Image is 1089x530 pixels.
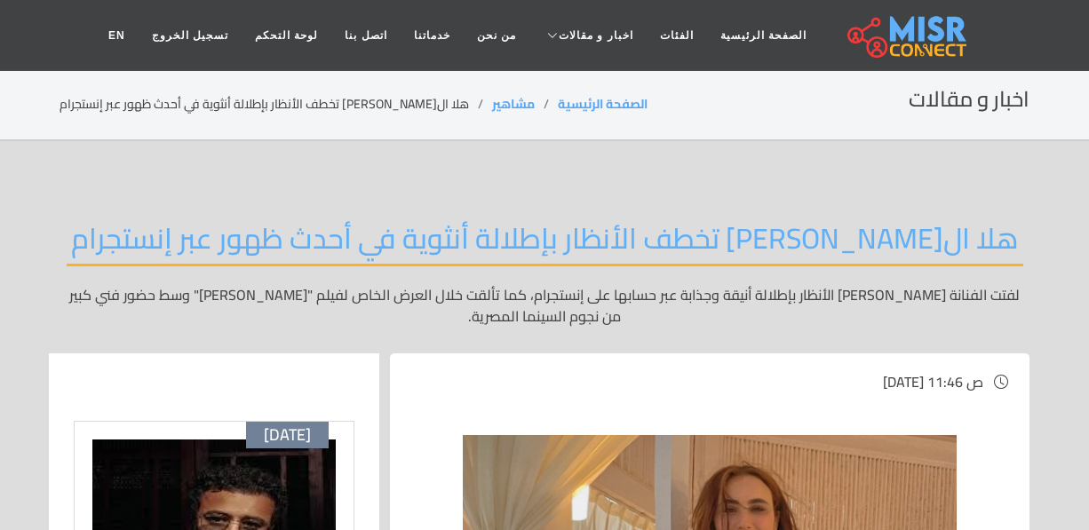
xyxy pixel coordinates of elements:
a: لوحة التحكم [242,19,331,52]
a: خدماتنا [401,19,464,52]
a: EN [95,19,139,52]
a: مشاهير [492,92,535,115]
a: الفئات [647,19,707,52]
a: الصفحة الرئيسية [558,92,648,115]
img: main.misr_connect [847,13,966,58]
span: [DATE] 11:46 ص [883,368,983,395]
li: هلا ال[PERSON_NAME] تخطف الأنظار بإطلالة أنثوية في أحدث ظهور عبر إنستجرام [60,95,492,114]
a: من نحن [464,19,529,52]
h2: اخبار و مقالات [909,87,1029,113]
a: الصفحة الرئيسية [707,19,820,52]
a: اتصل بنا [331,19,400,52]
span: [DATE] [264,425,311,445]
a: تسجيل الخروج [139,19,242,52]
span: اخبار و مقالات [559,28,633,44]
a: اخبار و مقالات [529,19,647,52]
h2: هلا ال[PERSON_NAME] تخطف الأنظار بإطلالة أنثوية في أحدث ظهور عبر إنستجرام [67,221,1023,266]
p: لفتت الفنانة [PERSON_NAME] الأنظار بإطلالة أنيقة وجذابة عبر حسابها على إنستجرام، كما تألقت خلال ا... [60,284,1029,327]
